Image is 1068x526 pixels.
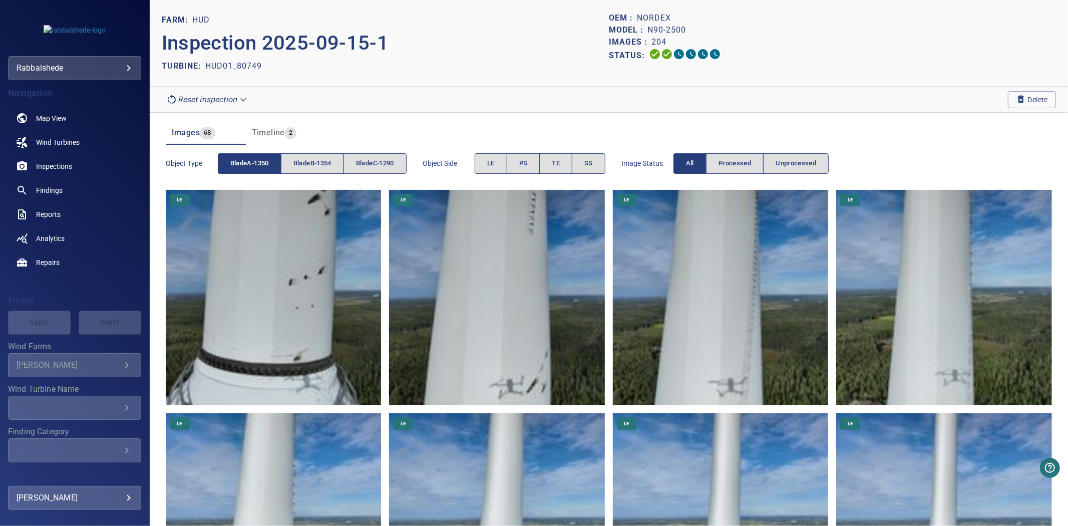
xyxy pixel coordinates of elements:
a: findings noActive [8,178,141,202]
svg: Data Formatted 100% [661,48,673,60]
div: [PERSON_NAME] [17,360,121,370]
span: Object type [166,158,218,168]
button: TE [539,153,572,174]
div: rabbalshede [17,60,133,76]
svg: Selecting 0% [673,48,685,60]
span: SS [584,158,593,169]
svg: Uploading 100% [649,48,661,60]
span: LE [842,420,859,427]
img: rabbalshede-logo [44,25,106,35]
a: analytics noActive [8,226,141,250]
span: LE [842,196,859,203]
span: Wind Turbines [36,137,80,147]
label: Wind Turbine Name [8,385,141,393]
a: reports noActive [8,202,141,226]
span: bladeA-1350 [230,158,269,169]
button: bladeC-1290 [343,153,407,174]
button: PS [507,153,540,174]
h4: Navigation [8,88,141,98]
span: Processed [719,158,751,169]
p: Nordex [637,12,671,24]
span: Object Side [423,158,475,168]
p: Status: [609,48,649,63]
div: objectType [218,153,407,174]
div: Reset inspection [162,91,253,108]
button: bladeA-1350 [218,153,281,174]
p: Model : [609,24,647,36]
div: [PERSON_NAME] [17,490,133,506]
span: Timeline [252,128,285,137]
p: HUD01_80749 [205,60,262,72]
div: objectSide [475,153,605,174]
span: Delete [1016,94,1048,105]
svg: Matching 0% [697,48,709,60]
span: All [686,158,694,169]
button: SS [572,153,605,174]
span: Findings [36,185,63,195]
span: Reports [36,209,61,219]
label: Finding Category [8,428,141,436]
span: Map View [36,113,67,123]
p: TURBINE: [162,60,205,72]
a: inspections noActive [8,154,141,178]
button: All [673,153,706,174]
span: LE [395,196,412,203]
label: Wind Farms [8,343,141,351]
em: Reset inspection [178,95,237,104]
span: LE [171,420,188,427]
a: repairs noActive [8,250,141,275]
button: LE [475,153,507,174]
span: LE [618,196,635,203]
span: 2 [285,127,296,139]
span: 68 [200,127,215,139]
svg: Classification 0% [709,48,721,60]
h4: Filters [8,296,141,306]
span: Analytics [36,233,65,243]
span: TE [552,158,560,169]
span: LE [171,196,188,203]
button: Processed [706,153,764,174]
button: Delete [1008,91,1056,108]
span: LE [618,420,635,427]
p: N90-2500 [647,24,686,36]
span: PS [519,158,528,169]
a: map noActive [8,106,141,130]
div: Finding Category [8,438,141,462]
div: Wind Farms [8,353,141,377]
a: windturbines noActive [8,130,141,154]
span: Inspections [36,161,72,171]
button: bladeB-1354 [281,153,344,174]
p: Images : [609,36,651,48]
p: OEM : [609,12,637,24]
button: Unprocessed [763,153,829,174]
p: 204 [651,36,666,48]
p: Inspection 2025-09-15-1 [162,28,609,58]
span: LE [395,420,412,427]
p: FARM: [162,14,192,26]
span: LE [487,158,495,169]
div: Wind Turbine Name [8,396,141,420]
span: Image Status [621,158,673,168]
p: Hud [192,14,210,26]
div: rabbalshede [8,56,141,80]
div: imageStatus [673,153,829,174]
span: bladeB-1354 [293,158,331,169]
span: Unprocessed [776,158,816,169]
span: Images [172,128,200,137]
span: Repairs [36,257,60,268]
span: bladeC-1290 [356,158,394,169]
svg: ML Processing 0% [685,48,697,60]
